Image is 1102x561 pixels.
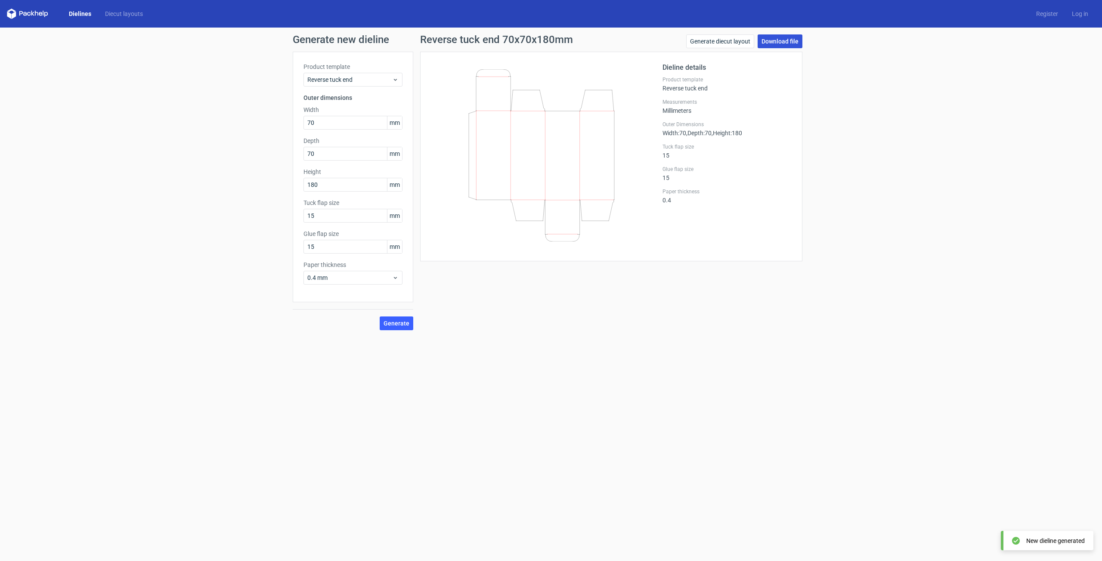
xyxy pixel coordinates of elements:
label: Tuck flap size [303,198,402,207]
a: Log in [1065,9,1095,18]
h1: Reverse tuck end 70x70x180mm [420,34,573,45]
label: Product template [303,62,402,71]
div: Reverse tuck end [662,76,792,92]
h3: Outer dimensions [303,93,402,102]
span: Reverse tuck end [307,75,392,84]
span: mm [387,240,402,253]
span: mm [387,147,402,160]
label: Paper thickness [662,188,792,195]
label: Height [303,167,402,176]
label: Paper thickness [303,260,402,269]
label: Depth [303,136,402,145]
span: Generate [384,320,409,326]
span: mm [387,178,402,191]
button: Generate [380,316,413,330]
div: 15 [662,143,792,159]
h2: Dieline details [662,62,792,73]
span: , Height : 180 [712,130,742,136]
label: Glue flap size [303,229,402,238]
a: Generate diecut layout [686,34,754,48]
div: 0.4 [662,188,792,204]
a: Diecut layouts [98,9,150,18]
div: New dieline generated [1026,536,1085,545]
label: Tuck flap size [662,143,792,150]
span: 0.4 mm [307,273,392,282]
h1: Generate new dieline [293,34,809,45]
a: Download file [758,34,802,48]
div: 15 [662,166,792,181]
label: Outer Dimensions [662,121,792,128]
a: Register [1029,9,1065,18]
div: Millimeters [662,99,792,114]
label: Glue flap size [662,166,792,173]
span: mm [387,116,402,129]
a: Dielines [62,9,98,18]
span: mm [387,209,402,222]
label: Measurements [662,99,792,105]
span: , Depth : 70 [686,130,712,136]
label: Product template [662,76,792,83]
label: Width [303,105,402,114]
span: Width : 70 [662,130,686,136]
